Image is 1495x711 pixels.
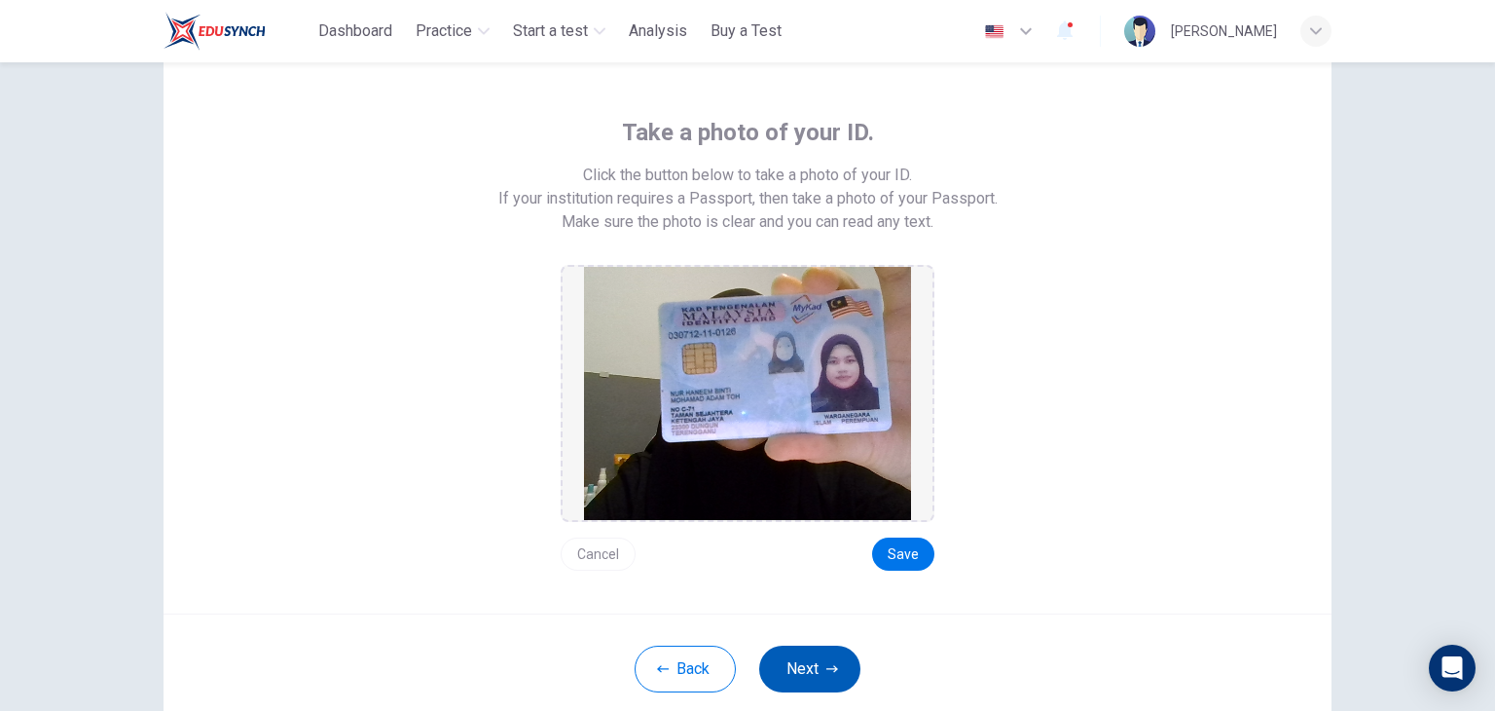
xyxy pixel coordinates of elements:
span: Take a photo of your ID. [622,117,874,148]
span: Dashboard [318,19,392,43]
button: Back [635,646,736,692]
img: preview screemshot [584,267,911,520]
button: Save [872,538,934,571]
img: Profile picture [1124,16,1155,47]
span: Analysis [629,19,687,43]
a: ELTC logo [164,12,310,51]
button: Analysis [621,14,695,49]
span: Start a test [513,19,588,43]
div: Open Intercom Messenger [1429,645,1476,692]
button: Buy a Test [703,14,789,49]
button: Next [759,646,860,692]
span: Make sure the photo is clear and you can read any text. [562,210,933,234]
span: Click the button below to take a photo of your ID. If your institution requires a Passport, then ... [498,164,998,210]
button: Practice [408,14,497,49]
button: Start a test [505,14,613,49]
button: Dashboard [310,14,400,49]
button: Cancel [561,538,636,571]
div: [PERSON_NAME] [1171,19,1277,43]
span: Practice [416,19,472,43]
img: en [982,24,1006,39]
span: Buy a Test [711,19,782,43]
img: ELTC logo [164,12,266,51]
